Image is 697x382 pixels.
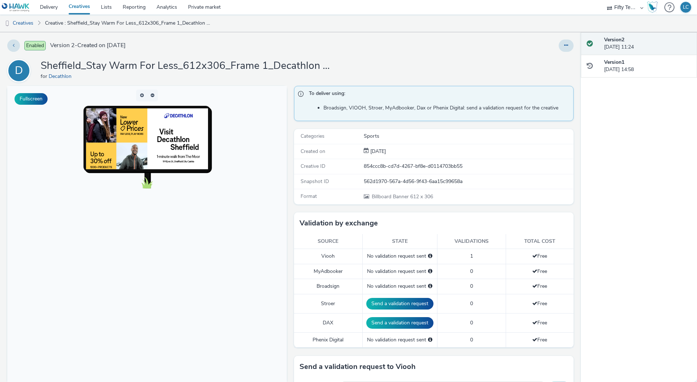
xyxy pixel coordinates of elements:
[41,73,49,80] span: for
[470,268,473,275] span: 0
[294,313,362,332] td: DAX
[299,218,378,229] h3: Validation by exchange
[299,361,416,372] h3: Send a validation request to Viooh
[366,298,433,310] button: Send a validation request
[532,319,547,326] span: Free
[294,294,362,313] td: Stroer
[364,133,573,140] div: Sports
[301,163,325,170] span: Creative ID
[366,283,433,290] div: No validation request sent
[294,279,362,294] td: Broadsign
[372,193,410,200] span: Billboard Banner
[604,36,691,51] div: [DATE] 11:24
[24,41,46,50] span: Enabled
[294,332,362,347] td: Phenix Digital
[366,317,433,329] button: Send a validation request
[366,253,433,260] div: No validation request sent
[2,3,30,12] img: undefined Logo
[604,59,691,74] div: [DATE] 14:58
[604,36,624,43] strong: Version 2
[470,253,473,259] span: 1
[15,61,23,81] div: D
[470,283,473,290] span: 0
[41,14,216,32] a: Creative : Sheffield_Stay Warm For Less_612x306_Frame 1_Decathlon NLP_[DATE] - [DATE]jpg
[532,283,547,290] span: Free
[301,178,329,185] span: Snapshot ID
[364,163,573,170] div: 854ccc8b-cd7d-4267-bf8e-d0114703bb55
[532,253,547,259] span: Free
[362,234,437,249] th: State
[470,300,473,307] span: 0
[532,300,547,307] span: Free
[369,148,386,155] span: [DATE]
[683,2,689,13] div: LC
[364,178,573,185] div: 562d1970-567a-4d56-9f43-6aa15c99658a
[532,268,547,275] span: Free
[506,234,574,249] th: Total cost
[437,234,506,249] th: Validations
[323,104,570,112] li: Broadsign, VIOOH, Stroer, MyAdbooker, Dax or Phenix Digital: send a validation request for the cr...
[366,336,433,344] div: No validation request sent
[647,1,658,13] img: Hawk Academy
[532,336,547,343] span: Free
[604,59,624,66] strong: Version 1
[294,264,362,279] td: MyAdbooker
[50,41,126,50] span: Version 2 - Created on [DATE]
[366,268,433,275] div: No validation request sent
[4,20,11,27] img: dooh
[371,193,433,200] span: 612 x 306
[301,148,325,155] span: Created on
[470,336,473,343] span: 0
[428,268,432,275] div: Please select a deal below and click on Send to send a validation request to MyAdbooker.
[49,73,74,80] a: Decathlon
[428,283,432,290] div: Please select a deal below and click on Send to send a validation request to Broadsign.
[294,234,362,249] th: Source
[470,319,473,326] span: 0
[428,253,432,260] div: Please select a deal below and click on Send to send a validation request to Viooh.
[301,193,317,200] span: Format
[79,22,201,91] img: Advertisement preview
[294,249,362,264] td: Viooh
[41,59,331,73] h1: Sheffield_Stay Warm For Less_612x306_Frame 1_Decathlon NLP_[DATE] - [DATE]jpg
[15,93,48,105] button: Fullscreen
[309,90,566,99] span: To deliver using:
[7,67,33,74] a: D
[428,336,432,344] div: Please select a deal below and click on Send to send a validation request to Phenix Digital.
[647,1,661,13] a: Hawk Academy
[301,133,325,140] span: Categories
[369,148,386,155] div: Creation 08 September 2025, 14:58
